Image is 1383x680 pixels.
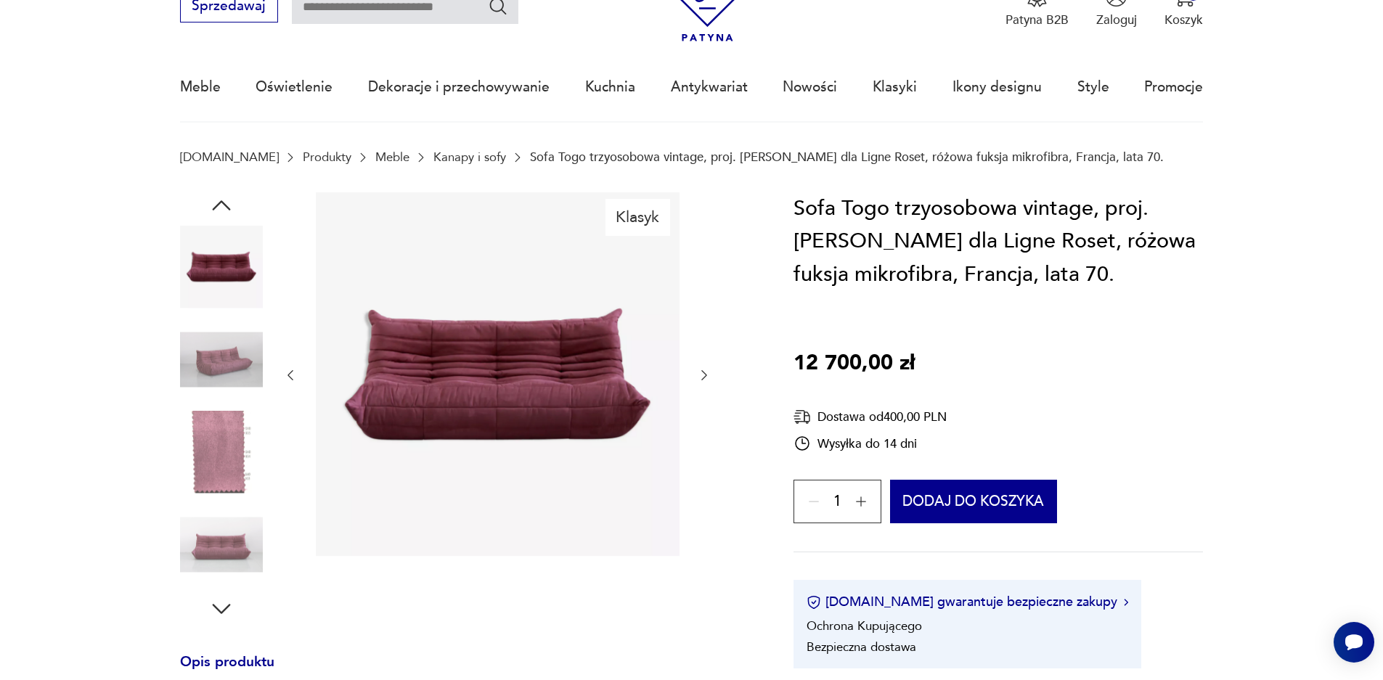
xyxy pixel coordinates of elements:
a: Promocje [1144,54,1203,120]
p: Sofa Togo trzyosobowa vintage, proj. [PERSON_NAME] dla Ligne Roset, różowa fuksja mikrofibra, Fra... [530,150,1164,164]
p: Koszyk [1164,12,1203,28]
img: Zdjęcie produktu Sofa Togo trzyosobowa vintage, proj. M. Ducaroy dla Ligne Roset, różowa fuksja m... [316,192,680,556]
img: Zdjęcie produktu Sofa Togo trzyosobowa vintage, proj. M. Ducaroy dla Ligne Roset, różowa fuksja m... [180,411,263,493]
a: Style [1077,54,1109,120]
h1: Sofa Togo trzyosobowa vintage, proj. [PERSON_NAME] dla Ligne Roset, różowa fuksja mikrofibra, Fra... [794,192,1203,292]
a: Produkty [303,150,351,164]
a: Ikony designu [952,54,1042,120]
a: Meble [375,150,409,164]
div: Wysyłka do 14 dni [794,435,947,452]
a: Kuchnia [585,54,635,120]
img: Zdjęcie produktu Sofa Togo trzyosobowa vintage, proj. M. Ducaroy dla Ligne Roset, różowa fuksja m... [180,503,263,586]
a: Dekoracje i przechowywanie [368,54,550,120]
a: Oświetlenie [256,54,333,120]
div: Dostawa od 400,00 PLN [794,408,947,426]
a: Kanapy i sofy [433,150,506,164]
button: [DOMAIN_NAME] gwarantuje bezpieczne zakupy [807,593,1128,611]
a: Klasyki [873,54,917,120]
a: Meble [180,54,221,120]
img: Ikona certyfikatu [807,595,821,610]
li: Ochrona Kupującego [807,618,922,634]
a: Nowości [783,54,837,120]
img: Zdjęcie produktu Sofa Togo trzyosobowa vintage, proj. M. Ducaroy dla Ligne Roset, różowa fuksja m... [180,318,263,401]
p: Patyna B2B [1005,12,1069,28]
a: Antykwariat [671,54,748,120]
a: [DOMAIN_NAME] [180,150,279,164]
span: 1 [833,496,841,508]
img: Ikona strzałki w prawo [1124,599,1128,606]
div: Klasyk [605,199,670,235]
p: 12 700,00 zł [794,347,915,380]
iframe: Smartsupp widget button [1334,622,1374,663]
a: Sprzedawaj [180,1,278,13]
p: Zaloguj [1096,12,1137,28]
img: Ikona dostawy [794,408,811,426]
img: Zdjęcie produktu Sofa Togo trzyosobowa vintage, proj. M. Ducaroy dla Ligne Roset, różowa fuksja m... [180,226,263,308]
button: Dodaj do koszyka [890,480,1058,523]
li: Bezpieczna dostawa [807,639,916,655]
